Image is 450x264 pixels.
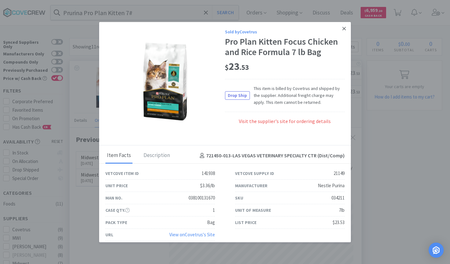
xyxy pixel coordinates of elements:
div: $23.53 [333,219,345,226]
div: 21149 [334,170,345,177]
span: $ [225,63,229,72]
div: Item Facts [105,148,132,164]
div: Visit the supplier's site for ordering details [225,118,345,132]
div: 141938 [202,170,215,177]
div: URL [105,231,113,238]
div: Man No. [105,194,122,201]
div: Bag [207,219,215,226]
div: $3.36/lb [200,182,215,189]
div: Vetcove Supply ID [235,170,274,177]
div: Nestle Purina [318,182,345,189]
a: View onCovetrus's Site [169,232,215,238]
div: Description [142,148,172,164]
div: Sold by Covetrus [225,28,345,35]
div: 038100131670 [188,194,215,202]
h4: 721450-013 - LAS VEGAS VETERINARY SPECIALTY CTR (Dist/Comp) [197,152,345,160]
div: Pack Type [105,219,127,226]
span: . 53 [239,63,249,72]
span: This item is billed by Covetrus and shipped by the supplier. Additional freight charge may apply.... [250,85,345,106]
div: Vetcove Item ID [105,170,139,177]
div: 1 [213,206,215,214]
span: Drop Ship [225,92,250,99]
div: 034211 [331,194,345,202]
div: Open Intercom Messenger [429,243,444,258]
div: Case Qty. [105,207,130,214]
img: 9240cbfd86bc495ea8c37783b9cecb40_21149.png [126,42,205,121]
div: Unit of Measure [235,207,271,214]
div: Manufacturer [235,182,267,189]
div: List Price [235,219,256,226]
div: Unit Price [105,182,128,189]
div: Pro Plan Kitten Focus Chicken and Rice Formula 7 lb Bag [225,37,345,58]
div: 7lb [339,206,345,214]
div: SKU [235,194,243,201]
span: 23 [225,60,249,73]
